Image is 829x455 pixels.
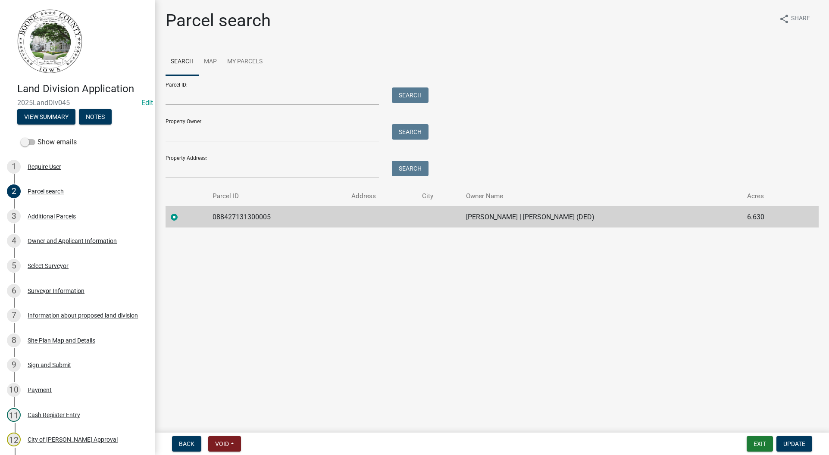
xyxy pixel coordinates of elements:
[166,10,271,31] h1: Parcel search
[776,436,812,452] button: Update
[17,9,83,74] img: Boone County, Iowa
[7,234,21,248] div: 4
[7,408,21,422] div: 11
[28,238,117,244] div: Owner and Applicant Information
[779,14,789,24] i: share
[179,440,194,447] span: Back
[7,309,21,322] div: 7
[17,114,75,121] wm-modal-confirm: Summary
[28,362,71,368] div: Sign and Submit
[461,186,742,206] th: Owner Name
[392,161,429,176] button: Search
[346,186,417,206] th: Address
[207,186,346,206] th: Parcel ID
[28,337,95,343] div: Site Plan Map and Details
[17,99,138,107] span: 2025LandDiv045
[742,186,798,206] th: Acres
[28,288,84,294] div: Surveyor Information
[392,124,429,140] button: Search
[207,206,346,227] td: 088427131300005
[783,440,805,447] span: Update
[21,137,77,147] label: Show emails
[141,99,153,107] wm-modal-confirm: Edit Application Number
[7,358,21,372] div: 9
[28,412,80,418] div: Cash Register Entry
[172,436,201,452] button: Back
[7,209,21,223] div: 3
[747,436,773,452] button: Exit
[417,186,460,206] th: City
[7,184,21,198] div: 2
[141,99,153,107] a: Edit
[166,48,199,76] a: Search
[28,213,76,219] div: Additional Parcels
[17,109,75,125] button: View Summary
[28,387,52,393] div: Payment
[7,383,21,397] div: 10
[392,87,429,103] button: Search
[742,206,798,227] td: 6.630
[28,312,138,318] div: Information about proposed land division
[79,109,112,125] button: Notes
[79,114,112,121] wm-modal-confirm: Notes
[7,284,21,298] div: 6
[28,263,69,269] div: Select Surveyor
[28,436,118,443] div: City of [PERSON_NAME] Approval
[7,333,21,347] div: 8
[222,48,268,76] a: My Parcels
[772,10,817,27] button: shareShare
[7,433,21,446] div: 12
[28,164,61,170] div: Require User
[461,206,742,227] td: [PERSON_NAME] | [PERSON_NAME] (DED)
[199,48,222,76] a: Map
[791,14,810,24] span: Share
[17,83,148,95] h4: Land Division Application
[215,440,229,447] span: Void
[208,436,241,452] button: Void
[7,160,21,174] div: 1
[28,188,64,194] div: Parcel search
[7,259,21,273] div: 5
